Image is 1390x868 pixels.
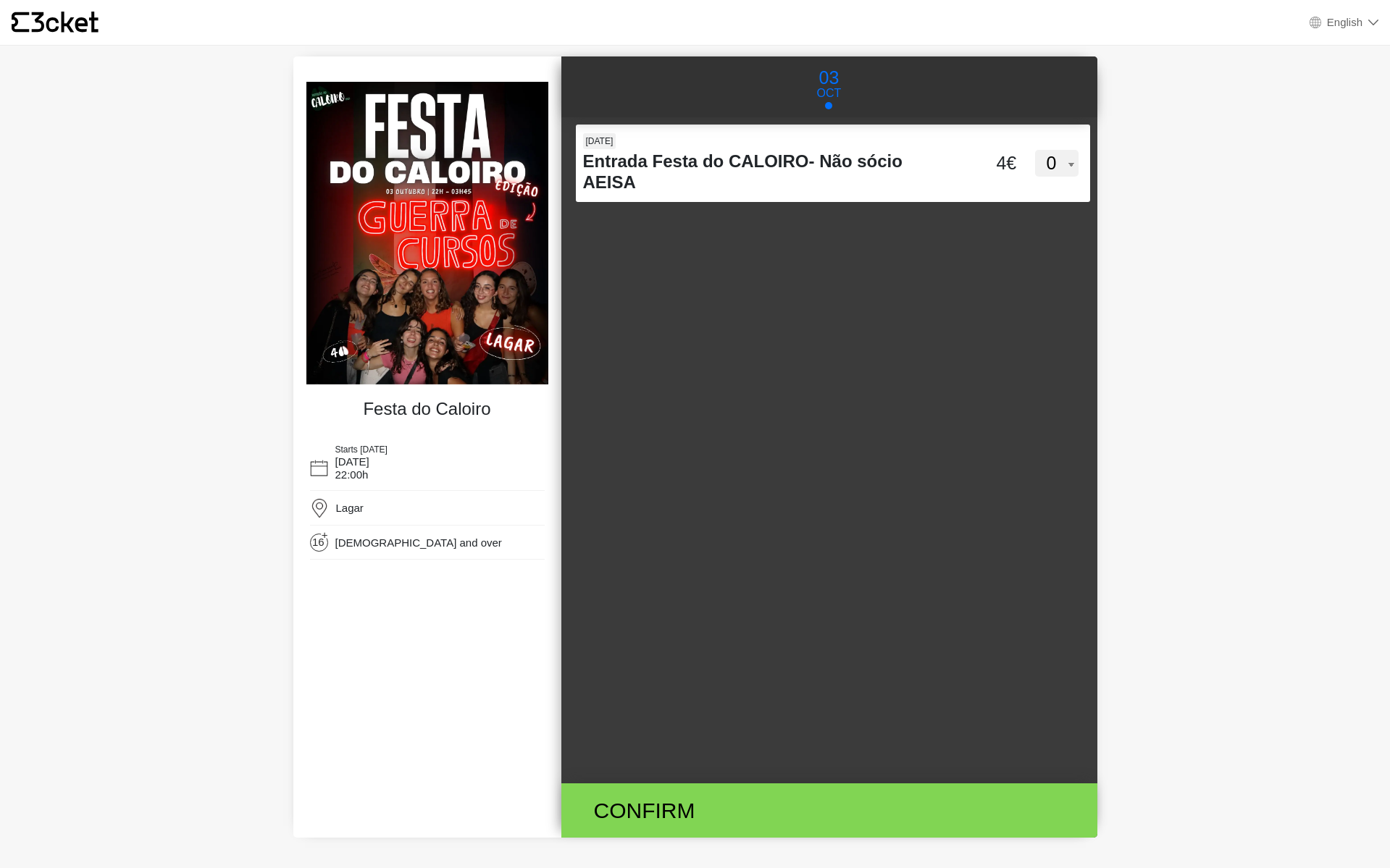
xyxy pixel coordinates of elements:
span: 16 [312,536,329,552]
select: [DATE] Entrada Festa do CALOIRO- Não sócio AEISA 4€ [1035,150,1079,177]
span: Starts [DATE] [335,444,388,455]
span: [DATE] 22:00h [335,455,369,481]
img: fc9bce7935e34085b9fda3ca4d5406de.webp [306,82,548,384]
h4: Festa do Caloiro [314,399,541,420]
div: 4€ [947,150,1020,177]
span: [DATE] [583,133,616,149]
span: [DEMOGRAPHIC_DATA] and over [335,536,502,549]
p: 03 [817,64,842,92]
button: Confirm [561,783,1097,838]
span: Lagar [336,502,364,514]
div: Confirm [583,794,911,827]
span: + [321,531,329,539]
h4: Entrada Festa do CALOIRO- Não sócio AEISA [583,151,947,193]
p: Oct [817,85,842,102]
g: {' '} [12,12,29,33]
button: 03 Oct [802,64,857,110]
